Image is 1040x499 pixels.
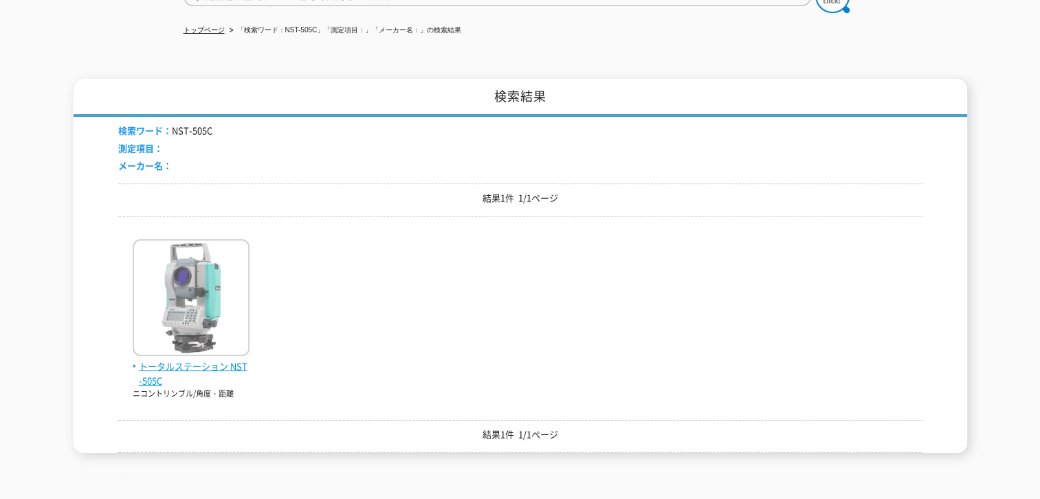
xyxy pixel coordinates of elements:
[133,359,250,388] span: トータルステーション NST-505C
[133,345,250,388] a: トータルステーション NST-505C
[118,159,172,172] span: メーカー名：
[118,191,922,206] p: 結果1件 1/1ページ
[184,26,225,34] a: トップページ
[227,23,462,38] li: 「検索ワード：NST-505C」「測定項目：」「メーカー名：」の検索結果
[133,239,250,359] img: NST-505C
[133,388,250,400] p: ニコントリンブル/角度・距離
[118,142,163,155] span: 測定項目：
[118,428,922,442] p: 結果1件 1/1ページ
[118,124,172,137] span: 検索ワード：
[74,79,967,117] h1: 検索結果
[118,124,212,138] li: NST-505C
